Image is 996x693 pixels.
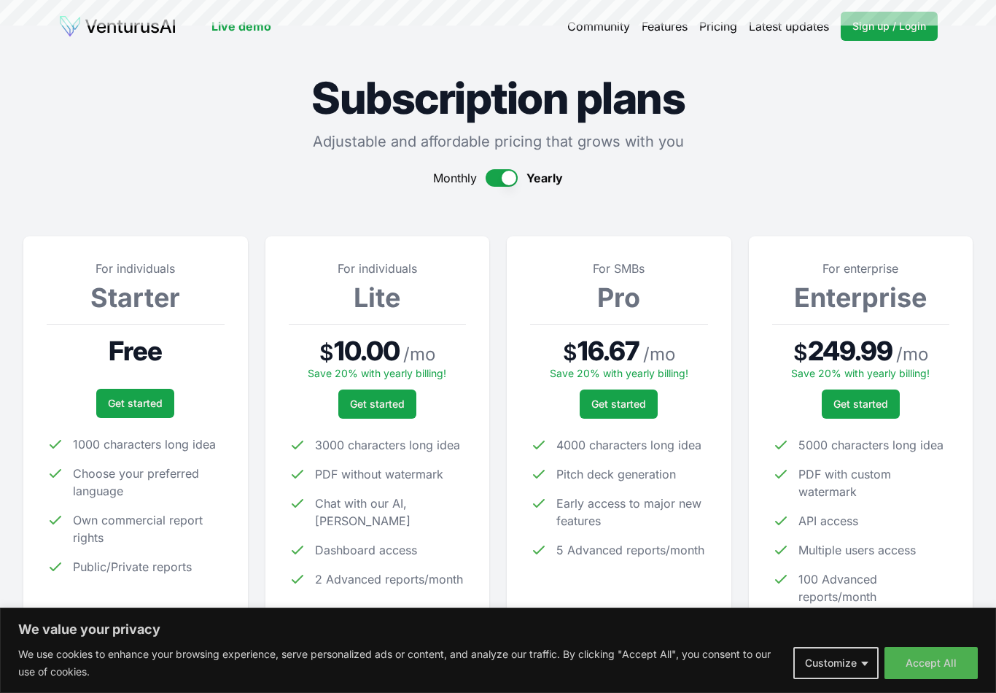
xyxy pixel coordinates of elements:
a: Sign up / Login [841,12,938,41]
span: 100 Advanced reports/month [798,570,950,605]
span: Save 20% with yearly billing! [791,367,930,379]
h3: Pro [530,283,708,312]
span: / mo [403,343,435,366]
span: 4000 characters long idea [556,436,701,454]
a: Features [642,18,688,35]
p: For enterprise [772,260,950,277]
span: $ [319,339,334,365]
p: For individuals [47,260,225,277]
span: Save 20% with yearly billing! [550,367,688,379]
span: Sign up / Login [852,19,926,34]
span: Public/Private reports [73,558,192,576]
span: Dashboard access [315,541,417,559]
span: Yearly [526,169,563,187]
h3: Lite [289,283,467,312]
span: Multiple users access [798,541,916,559]
span: 3000 characters long idea [315,436,460,454]
span: $ [563,339,577,365]
span: Free [109,336,162,365]
p: Adjustable and affordable pricing that grows with you [23,131,973,152]
p: We value your privacy [18,621,978,638]
a: Get started [338,390,416,419]
span: 5 Advanced reports/month [556,541,704,559]
span: $ [793,339,808,365]
button: Accept All [884,647,978,679]
span: 5000 characters long idea [798,436,944,454]
span: 10.00 [334,336,400,365]
span: Pitch deck generation [556,465,676,483]
span: Early access to major new features [556,495,708,530]
span: API access [798,512,858,530]
span: 1000 characters long idea [73,435,216,453]
button: Customize [793,647,879,679]
span: PDF without watermark [315,465,443,483]
span: Choose your preferred language [73,465,225,500]
a: Get started [822,390,900,419]
h1: Subscription plans [23,76,973,120]
span: 2 Advanced reports/month [315,570,463,588]
span: Chat with our AI, [PERSON_NAME] [315,495,467,530]
p: For SMBs [530,260,708,277]
span: Monthly [433,169,477,187]
p: We use cookies to enhance your browsing experience, serve personalized ads or content, and analyz... [18,646,782,681]
h3: Enterprise [772,283,950,312]
span: 16.67 [577,336,640,365]
span: / mo [896,343,928,366]
a: Community [567,18,630,35]
a: Live demo [211,18,271,35]
h3: Starter [47,283,225,312]
img: logo [58,15,176,38]
span: / mo [643,343,675,366]
span: PDF with custom watermark [798,465,950,500]
a: Get started [580,390,658,419]
a: Pricing [699,18,737,35]
span: 249.99 [808,336,893,365]
a: Get started [96,389,174,418]
a: Latest updates [749,18,829,35]
p: For individuals [289,260,467,277]
span: Own commercial report rights [73,511,225,546]
span: Save 20% with yearly billing! [308,367,446,379]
